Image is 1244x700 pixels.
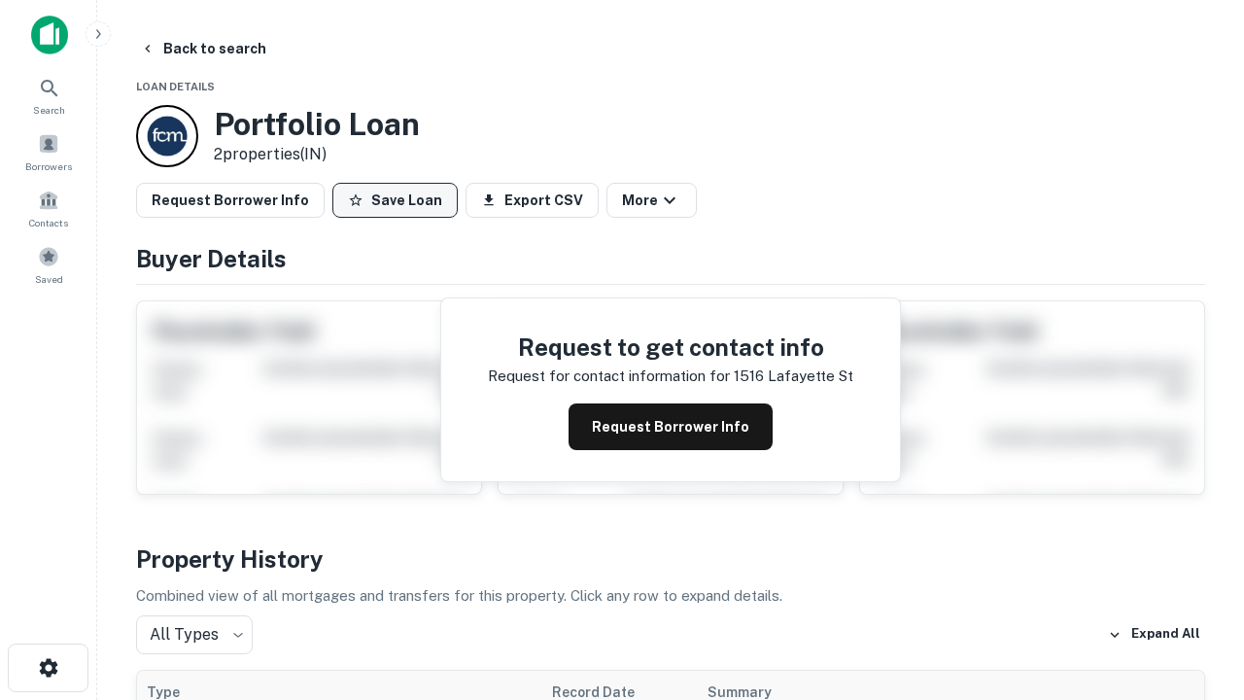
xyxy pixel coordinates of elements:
span: Search [33,102,65,118]
span: Saved [35,271,63,287]
button: Save Loan [332,183,458,218]
div: All Types [136,615,253,654]
button: Request Borrower Info [136,183,325,218]
span: Loan Details [136,81,215,92]
span: Borrowers [25,158,72,174]
button: Expand All [1103,620,1205,649]
p: Request for contact information for [488,365,730,388]
img: capitalize-icon.png [31,16,68,54]
button: More [606,183,697,218]
h4: Buyer Details [136,241,1205,276]
h3: Portfolio Loan [214,106,420,143]
h4: Request to get contact info [488,330,853,365]
iframe: Chat Widget [1147,544,1244,638]
a: Search [6,69,91,122]
button: Export CSV [466,183,599,218]
p: 2 properties (IN) [214,143,420,166]
a: Borrowers [6,125,91,178]
h4: Property History [136,542,1205,577]
p: Combined view of all mortgages and transfers for this property. Click any row to expand details. [136,584,1205,608]
p: 1516 lafayette st [734,365,853,388]
a: Contacts [6,182,91,234]
span: Contacts [29,215,68,230]
button: Request Borrower Info [569,403,773,450]
button: Back to search [132,31,274,66]
a: Saved [6,238,91,291]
